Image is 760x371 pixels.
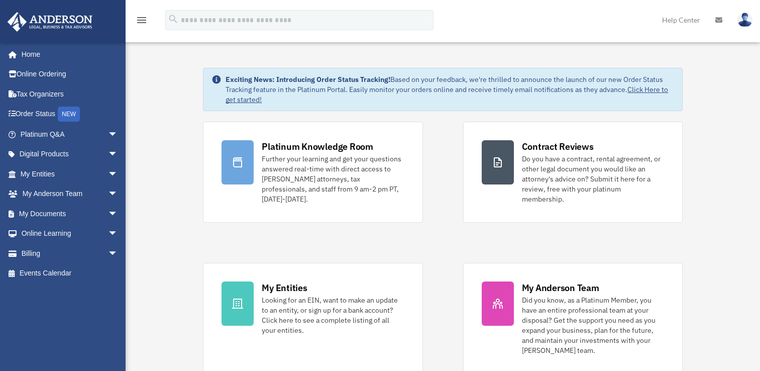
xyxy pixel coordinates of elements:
[7,64,133,84] a: Online Ordering
[522,295,664,355] div: Did you know, as a Platinum Member, you have an entire professional team at your disposal? Get th...
[108,124,128,145] span: arrow_drop_down
[7,164,133,184] a: My Entitiesarrow_drop_down
[7,243,133,263] a: Billingarrow_drop_down
[136,18,148,26] a: menu
[108,243,128,264] span: arrow_drop_down
[108,164,128,184] span: arrow_drop_down
[522,282,599,294] div: My Anderson Team
[7,44,128,64] a: Home
[737,13,752,27] img: User Pic
[203,122,422,223] a: Platinum Knowledge Room Further your learning and get your questions answered real-time with dire...
[262,140,373,153] div: Platinum Knowledge Room
[5,12,95,32] img: Anderson Advisors Platinum Portal
[522,154,664,204] div: Do you have a contract, rental agreement, or other legal document you would like an attorney's ad...
[226,74,674,105] div: Based on your feedback, we're thrilled to announce the launch of our new Order Status Tracking fe...
[108,224,128,244] span: arrow_drop_down
[226,85,668,104] a: Click Here to get started!
[168,14,179,25] i: search
[262,295,404,335] div: Looking for an EIN, want to make an update to an entity, or sign up for a bank account? Click her...
[108,144,128,165] span: arrow_drop_down
[522,140,594,153] div: Contract Reviews
[262,154,404,204] div: Further your learning and get your questions answered real-time with direct access to [PERSON_NAM...
[7,263,133,284] a: Events Calendar
[108,184,128,205] span: arrow_drop_down
[7,184,133,204] a: My Anderson Teamarrow_drop_down
[7,84,133,104] a: Tax Organizers
[7,104,133,125] a: Order StatusNEW
[226,75,390,84] strong: Exciting News: Introducing Order Status Tracking!
[136,14,148,26] i: menu
[262,282,307,294] div: My Entities
[463,122,683,223] a: Contract Reviews Do you have a contract, rental agreement, or other legal document you would like...
[58,107,80,122] div: NEW
[7,204,133,224] a: My Documentsarrow_drop_down
[7,144,133,164] a: Digital Productsarrow_drop_down
[108,204,128,224] span: arrow_drop_down
[7,224,133,244] a: Online Learningarrow_drop_down
[7,124,133,144] a: Platinum Q&Aarrow_drop_down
